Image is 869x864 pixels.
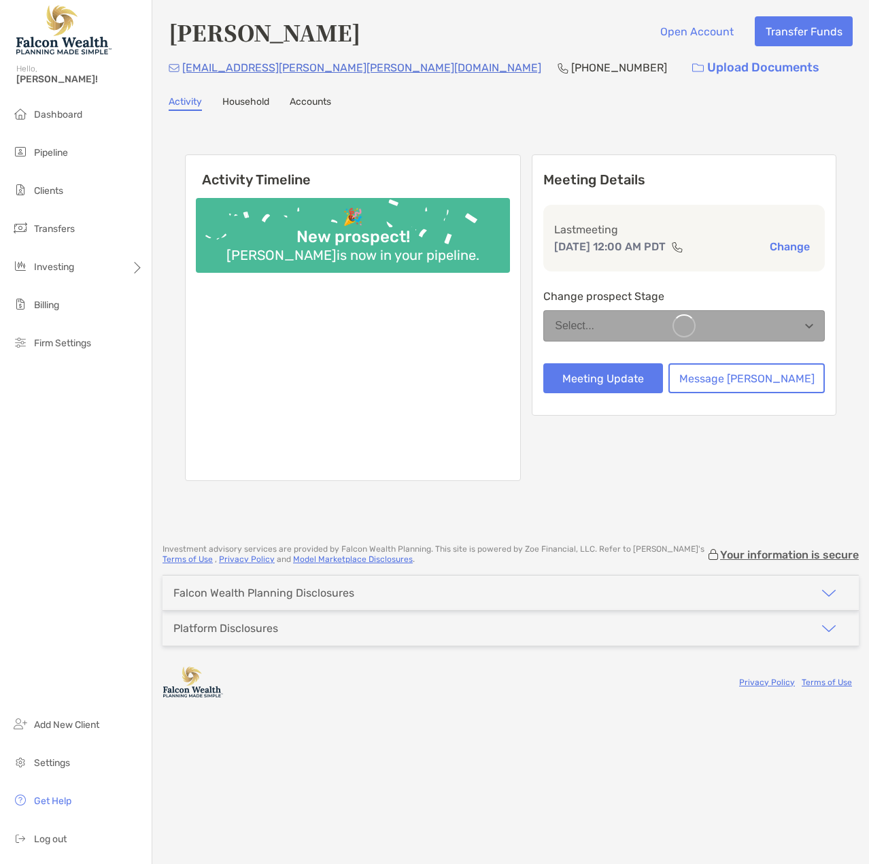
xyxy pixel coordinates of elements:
[649,16,744,46] button: Open Account
[173,586,354,599] div: Falcon Wealth Planning Disclosures
[186,155,520,188] h6: Activity Timeline
[720,548,859,561] p: Your information is secure
[12,144,29,160] img: pipeline icon
[766,239,814,254] button: Change
[12,258,29,274] img: investing icon
[12,334,29,350] img: firm-settings icon
[12,830,29,846] img: logout icon
[558,63,568,73] img: Phone Icon
[12,754,29,770] img: settings icon
[16,5,112,54] img: Falcon Wealth Planning Logo
[12,220,29,236] img: transfers icon
[169,96,202,111] a: Activity
[739,678,795,687] a: Privacy Policy
[671,242,683,252] img: communication type
[12,296,29,312] img: billing icon
[821,585,837,601] img: icon arrow
[683,53,828,82] a: Upload Documents
[543,288,825,305] p: Change prospect Stage
[12,716,29,732] img: add_new_client icon
[34,757,70,769] span: Settings
[337,207,369,227] div: 🎉
[293,554,413,564] a: Model Marketplace Disclosures
[34,109,82,120] span: Dashboard
[173,622,278,635] div: Platform Disclosures
[291,227,415,247] div: New prospect!
[692,63,704,73] img: button icon
[12,182,29,198] img: clients icon
[16,73,143,85] span: [PERSON_NAME]!
[221,247,485,263] div: [PERSON_NAME] is now in your pipeline.
[163,554,213,564] a: Terms of Use
[34,147,68,159] span: Pipeline
[12,792,29,808] img: get-help icon
[290,96,331,111] a: Accounts
[34,223,75,235] span: Transfers
[554,221,814,238] p: Last meeting
[554,238,666,255] p: [DATE] 12:00 AM PDT
[755,16,853,46] button: Transfer Funds
[571,59,667,76] p: [PHONE_NUMBER]
[34,337,91,349] span: Firm Settings
[219,554,275,564] a: Privacy Policy
[163,544,706,565] p: Investment advisory services are provided by Falcon Wealth Planning . This site is powered by Zoe...
[34,185,63,197] span: Clients
[668,363,825,393] button: Message [PERSON_NAME]
[34,719,99,731] span: Add New Client
[821,620,837,637] img: icon arrow
[34,299,59,311] span: Billing
[34,833,67,845] span: Log out
[182,59,541,76] p: [EMAIL_ADDRESS][PERSON_NAME][PERSON_NAME][DOMAIN_NAME]
[543,171,825,188] p: Meeting Details
[222,96,269,111] a: Household
[169,64,180,72] img: Email Icon
[12,105,29,122] img: dashboard icon
[34,795,71,807] span: Get Help
[802,678,852,687] a: Terms of Use
[169,16,360,48] h4: [PERSON_NAME]
[543,363,663,393] button: Meeting Update
[163,667,224,697] img: company logo
[34,261,74,273] span: Investing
